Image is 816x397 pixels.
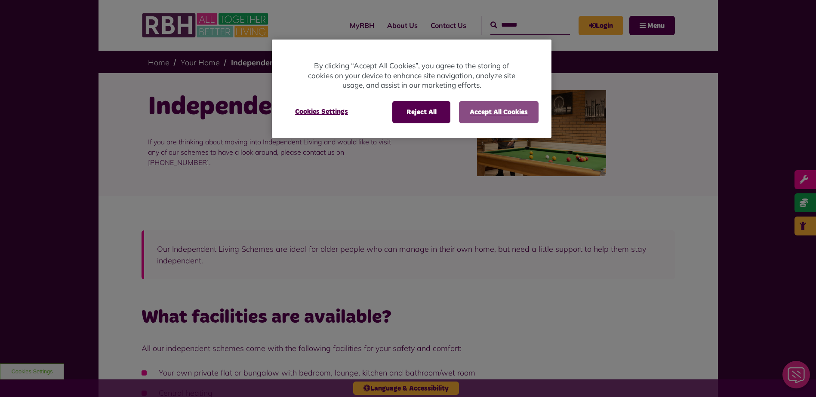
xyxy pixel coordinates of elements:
div: Close Web Assistant [5,3,33,30]
button: Accept All Cookies [459,101,539,123]
p: By clicking “Accept All Cookies”, you agree to the storing of cookies on your device to enhance s... [306,61,517,90]
button: Cookies Settings [285,101,358,122]
div: Privacy [272,40,551,138]
div: Cookie banner [272,40,551,138]
button: Reject All [392,101,450,123]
